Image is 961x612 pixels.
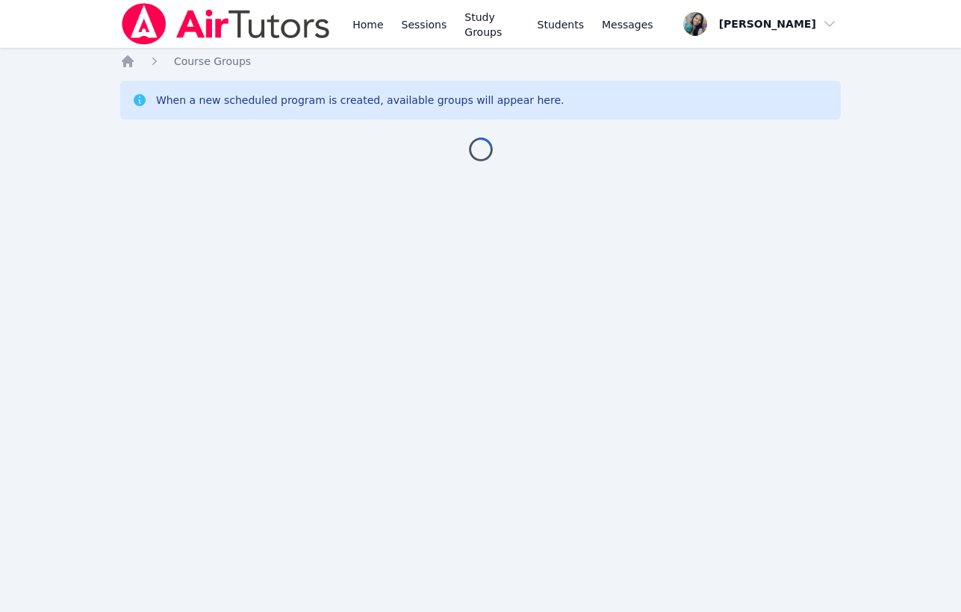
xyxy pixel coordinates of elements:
img: Air Tutors [120,3,332,45]
nav: Breadcrumb [120,54,841,69]
div: When a new scheduled program is created, available groups will appear here. [156,93,565,108]
span: Course Groups [174,55,251,67]
a: Course Groups [174,54,251,69]
span: Messages [602,17,653,32]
